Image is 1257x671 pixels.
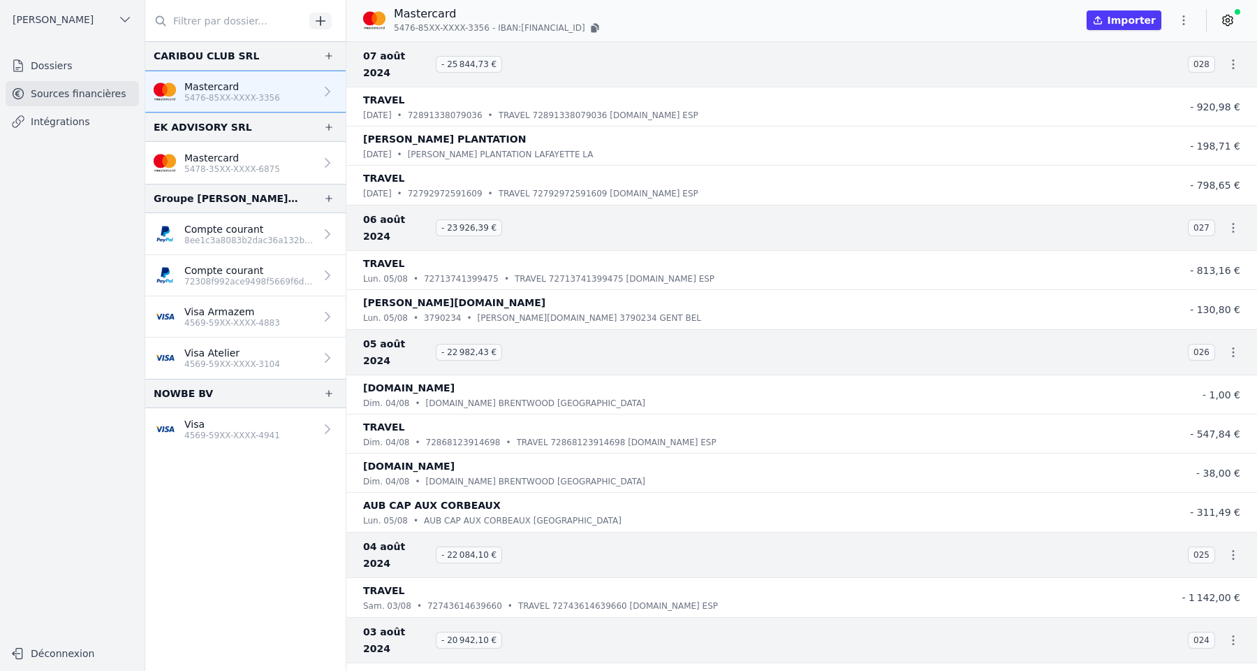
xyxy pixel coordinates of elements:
[508,599,513,613] div: •
[363,419,405,435] p: TRAVEL
[184,430,280,441] p: 4569-59XX-XXXX-4941
[145,8,304,34] input: Filtrer par dossier...
[363,582,405,599] p: TRAVEL
[6,81,139,106] a: Sources financières
[363,311,408,325] p: lun. 05/08
[363,255,405,272] p: TRAVEL
[499,187,698,201] p: TRAVEL 72792972591609 [DOMAIN_NAME] ESP
[1190,304,1240,315] span: - 130,80 €
[488,108,493,122] div: •
[1190,265,1240,276] span: - 813,16 €
[413,272,418,286] div: •
[492,22,495,34] span: -
[1182,592,1240,603] span: - 1 142,00 €
[6,109,139,134] a: Intégrations
[363,48,430,81] span: 07 août 2024
[184,346,280,360] p: Visa Atelier
[184,80,280,94] p: Mastercard
[363,458,455,475] p: [DOMAIN_NAME]
[466,311,471,325] div: •
[145,71,346,113] a: Mastercard 5476-85XX-XXXX-3356
[6,642,139,665] button: Déconnexion
[154,385,213,402] div: NOWBE BV
[1188,344,1215,361] span: 026
[363,294,545,311] p: [PERSON_NAME][DOMAIN_NAME]
[506,435,510,449] div: •
[363,187,392,201] p: [DATE]
[1188,56,1215,73] span: 028
[408,187,483,201] p: 72792972591609
[1196,468,1240,479] span: - 38,00 €
[184,222,315,236] p: Compte courant
[1190,101,1240,113] span: - 920,98 €
[363,514,408,528] p: lun. 05/08
[518,599,718,613] p: TRAVEL 72743614639660 [DOMAIN_NAME] ESP
[184,417,280,431] p: Visa
[363,92,405,108] p: TRAVEL
[436,344,502,361] span: - 22 982,43 €
[1190,140,1240,152] span: - 198,71 €
[394,6,602,22] p: Mastercard
[424,272,499,286] p: 72713741399475
[424,311,461,325] p: 3790234
[1190,428,1240,440] span: - 547,84 €
[154,119,252,136] div: EK ADVISORY SRL
[184,164,280,175] p: 5478-35XX-XXXX-6875
[515,272,714,286] p: TRAVEL 72713741399475 [DOMAIN_NAME] ESP
[363,623,430,657] span: 03 août 2024
[184,359,280,370] p: 4569-59XX-XXXX-3104
[363,475,409,489] p: dim. 04/08
[145,213,346,255] a: Compte courant 8ee1c3a8083b2dac36a132bce9c86f64
[1087,10,1161,30] button: Importer
[154,347,176,369] img: visa.png
[397,108,402,122] div: •
[6,53,139,78] a: Dossiers
[415,396,420,410] div: •
[1203,389,1240,401] span: - 1,00 €
[517,435,716,449] p: TRAVEL 72868123914698 [DOMAIN_NAME] ESP
[363,538,430,572] span: 04 août 2024
[1188,547,1215,563] span: 025
[1188,632,1215,649] span: 024
[363,435,409,449] p: dim. 04/08
[184,276,315,287] p: 72308f992ace9498f5669f6d86153607
[363,497,501,514] p: AUB CAP AUX CORBEAUX
[154,190,301,207] div: Groupe [PERSON_NAME] & [PERSON_NAME] VOF
[397,187,402,201] div: •
[154,305,176,328] img: visa.png
[145,408,346,450] a: Visa 4569-59XX-XXXX-4941
[504,272,509,286] div: •
[363,211,430,245] span: 06 août 2024
[145,142,346,184] a: Mastercard 5478-35XX-XXXX-6875
[184,92,280,103] p: 5476-85XX-XXXX-3356
[6,8,139,31] button: [PERSON_NAME]
[363,380,455,396] p: [DOMAIN_NAME]
[184,305,280,319] p: Visa Armazem
[424,514,622,528] p: AUB CAP AUX CORBEAUX [GEOGRAPHIC_DATA]
[478,311,702,325] p: [PERSON_NAME][DOMAIN_NAME] 3790234 GENT BEL
[363,147,392,161] p: [DATE]
[145,296,346,338] a: Visa Armazem 4569-59XX-XXXX-4883
[426,435,501,449] p: 72868123914698
[145,338,346,379] a: Visa Atelier 4569-59XX-XXXX-3104
[145,255,346,296] a: Compte courant 72308f992ace9498f5669f6d86153607
[154,48,259,64] div: CARIBOU CLUB SRL
[154,152,176,174] img: imageedit_2_6530439554.png
[415,435,420,449] div: •
[363,272,408,286] p: lun. 05/08
[363,170,405,187] p: TRAVEL
[154,264,176,287] img: PAYPAL_PPLXLULL.png
[499,108,698,122] p: TRAVEL 72891338079036 [DOMAIN_NAME] ESP
[427,599,502,613] p: 72743614639660
[436,56,502,73] span: - 25 844,73 €
[363,599,411,613] p: sam. 03/08
[1190,180,1240,191] span: - 798,65 €
[426,396,645,410] p: [DOMAIN_NAME] BRENTWOOD [GEOGRAPHIC_DATA]
[498,22,585,34] span: IBAN: [FINANCIAL_ID]
[154,80,176,103] img: imageedit_2_6530439554.png
[363,9,385,31] img: imageedit_2_6530439554.png
[363,108,392,122] p: [DATE]
[184,317,280,329] p: 4569-59XX-XXXX-4883
[363,396,409,410] p: dim. 04/08
[394,22,490,34] span: 5476-85XX-XXXX-3356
